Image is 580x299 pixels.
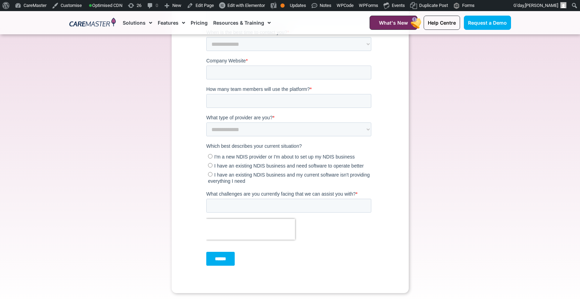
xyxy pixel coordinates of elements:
div: OK [280,3,285,8]
span: Help Centre [428,20,456,26]
span: Edit with Elementor [227,3,265,8]
span: What's New [379,20,408,26]
a: Pricing [191,11,208,34]
a: Resources & Training [213,11,271,34]
a: Solutions [123,11,152,34]
span: Request a Demo [468,20,507,26]
a: Features [158,11,185,34]
a: What's New [370,16,417,30]
span: [PERSON_NAME] [525,3,558,8]
a: Help Centre [424,16,460,30]
img: CareMaster Logo [69,18,116,28]
nav: Menu [123,11,352,34]
a: Request a Demo [464,16,511,30]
